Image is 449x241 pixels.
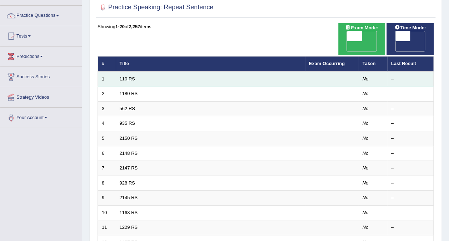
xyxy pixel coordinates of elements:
a: Strategy Videos [0,87,82,105]
td: 5 [98,131,116,146]
th: Last Result [387,56,434,72]
td: 1 [98,72,116,87]
td: 10 [98,205,116,220]
div: – [391,180,430,187]
a: Predictions [0,46,82,64]
td: 11 [98,220,116,235]
em: No [363,165,369,171]
em: No [363,106,369,111]
a: Practice Questions [0,6,82,24]
em: No [363,195,369,200]
div: – [391,76,430,83]
em: No [363,151,369,156]
th: Title [116,56,305,72]
td: 7 [98,161,116,176]
a: 928 RS [120,180,135,186]
span: Exam Mode: [342,24,381,31]
div: – [391,150,430,157]
a: 1168 RS [120,210,138,215]
b: 2,257 [129,24,140,29]
a: 2145 RS [120,195,138,200]
td: 3 [98,101,116,116]
td: 4 [98,116,116,131]
td: 9 [98,191,116,206]
a: 2147 RS [120,165,138,171]
a: 2148 RS [120,151,138,156]
a: Your Account [0,108,82,126]
div: Showing of items. [98,23,434,30]
div: – [391,105,430,112]
a: 110 RS [120,76,135,82]
em: No [363,76,369,82]
div: – [391,90,430,97]
em: No [363,121,369,126]
div: – [391,195,430,201]
a: 2150 RS [120,136,138,141]
a: Tests [0,26,82,44]
td: 8 [98,176,116,191]
em: No [363,180,369,186]
em: No [363,91,369,96]
b: 1-20 [115,24,125,29]
a: 1180 RS [120,91,138,96]
td: 6 [98,146,116,161]
div: – [391,135,430,142]
a: Exam Occurring [309,61,345,66]
em: No [363,210,369,215]
div: – [391,165,430,172]
a: 562 RS [120,106,135,111]
span: Time Mode: [391,24,429,31]
div: – [391,210,430,216]
a: 935 RS [120,121,135,126]
div: Show exams occurring in exams [338,23,385,55]
em: No [363,136,369,141]
a: Success Stories [0,67,82,85]
div: – [391,120,430,127]
h2: Practice Speaking: Repeat Sentence [98,2,213,13]
em: No [363,225,369,230]
div: – [391,224,430,231]
th: Taken [359,56,387,72]
th: # [98,56,116,72]
a: 1229 RS [120,225,138,230]
td: 2 [98,87,116,102]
